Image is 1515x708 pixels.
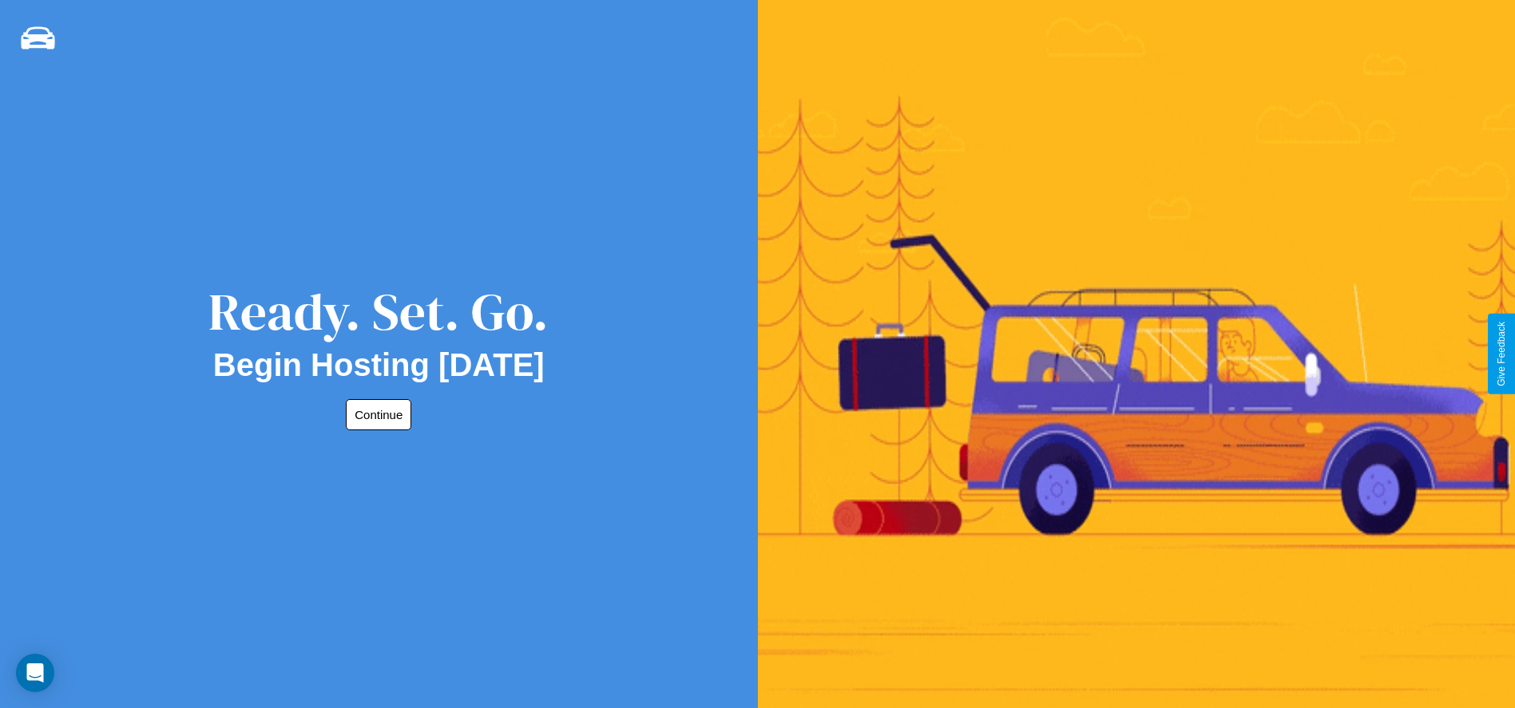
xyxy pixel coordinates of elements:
[16,654,54,692] div: Open Intercom Messenger
[208,276,549,347] div: Ready. Set. Go.
[346,399,411,430] button: Continue
[213,347,545,383] h2: Begin Hosting [DATE]
[1496,322,1507,386] div: Give Feedback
